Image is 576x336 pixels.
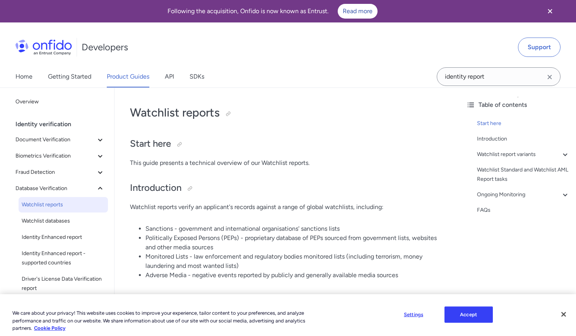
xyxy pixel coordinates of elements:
a: Ongoing Monitoring [477,190,570,199]
a: FAQs [477,206,570,215]
div: We care about your privacy! This website uses cookies to improve your experience, tailor content ... [12,302,317,332]
input: Onfido search input field [437,67,561,86]
a: Watchlist report variants [477,150,570,159]
a: More information about our cookie policy., opens in a new tab [34,325,65,331]
button: Document Verification [12,132,108,147]
button: Settings [390,307,438,322]
span: Document Verification [15,135,96,144]
h1: Watchlist reports [130,105,444,120]
button: Fraud Detection [12,165,108,180]
a: Driver's License Data Verification report [19,271,108,296]
span: Driver's License Data Verification report [22,274,105,293]
a: Watchlist databases [19,213,108,229]
span: Watchlist databases [22,216,105,226]
p: Watchlist reports verify an applicant's records against a range of global watchlists, including: [130,202,444,212]
a: Introduction [477,134,570,144]
a: Read more [338,4,378,19]
a: SDKs [190,66,204,87]
li: Monitored Lists - law enforcement and regulatory bodies monitored lists (including terrorism, mon... [145,252,444,271]
div: Identity verification [15,117,111,132]
a: Watchlist Standard and Watchlist AML Report tasks [477,165,570,184]
a: Overview [12,94,108,110]
svg: Close banner [545,7,555,16]
span: Fraud Detection [15,168,96,177]
a: Identity Enhanced report [19,230,108,245]
button: Close [555,306,572,323]
a: API [165,66,174,87]
h2: Start here [130,137,444,151]
span: Biometrics Verification [15,151,96,161]
p: This guide presents a technical overview of our Watchlist reports. [130,158,444,168]
span: Identity Enhanced report - supported countries [22,249,105,267]
h1: Developers [82,41,128,53]
li: Politically Exposed Persons (PEPs) - proprietary database of PEPs sourced from government lists, ... [145,233,444,252]
button: Biometrics Verification [12,148,108,164]
span: Identity Enhanced report [22,233,105,242]
button: Close banner [536,2,564,21]
a: Support [518,38,561,57]
li: Sanctions - government and international organisations' sanctions lists [145,224,444,233]
a: Product Guides [107,66,149,87]
img: Onfido Logo [15,39,72,55]
span: Watchlist reports [22,200,105,209]
a: Getting Started [48,66,91,87]
li: Adverse Media - negative events reported by publicly and generally available media sources [145,271,444,280]
h2: Watchlist report variants [130,294,444,307]
div: Following the acquisition, Onfido is now known as Entrust. [9,4,536,19]
div: Table of contents [466,100,570,110]
a: Home [15,66,32,87]
svg: Clear search field button [545,72,554,82]
a: Identity Enhanced report - supported countries [19,246,108,271]
a: Start here [477,119,570,128]
h2: Introduction [130,182,444,195]
span: Overview [15,97,105,106]
button: Accept [444,307,493,323]
button: Database Verification [12,181,108,196]
a: Watchlist reports [19,197,108,213]
span: Database Verification [15,184,96,193]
